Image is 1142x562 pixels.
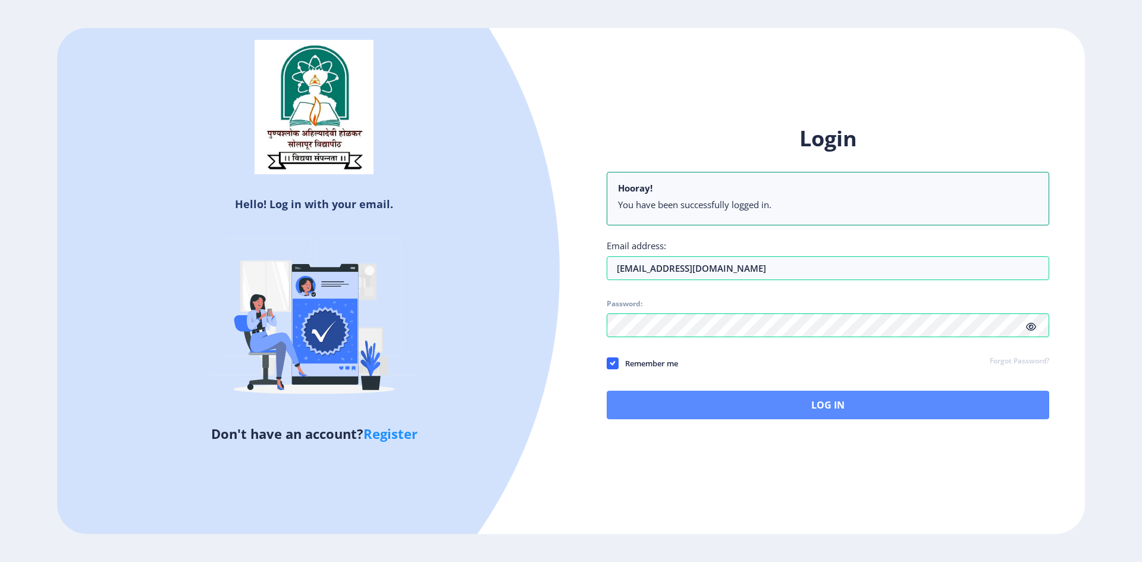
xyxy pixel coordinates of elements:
[66,424,562,443] h5: Don't have an account?
[607,124,1049,153] h1: Login
[618,199,1038,211] li: You have been successfully logged in.
[990,356,1049,367] a: Forgot Password?
[607,391,1049,419] button: Log In
[607,256,1049,280] input: Email address
[363,425,418,442] a: Register
[607,299,642,309] label: Password:
[607,240,666,252] label: Email address:
[618,182,652,194] b: Hooray!
[210,216,418,424] img: Verified-rafiki.svg
[619,356,678,371] span: Remember me
[255,40,374,174] img: sulogo.png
